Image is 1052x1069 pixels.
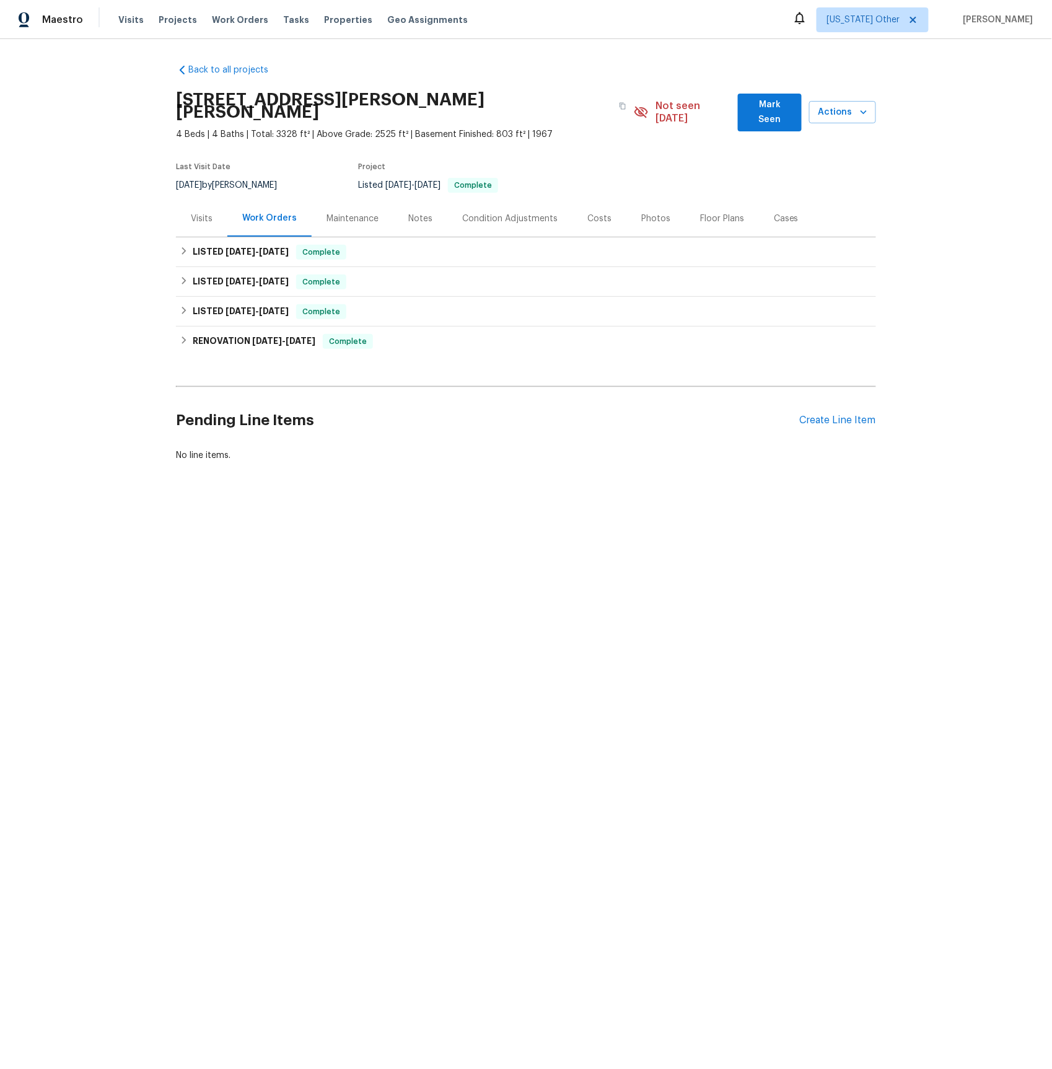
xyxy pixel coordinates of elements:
span: [DATE] [226,307,255,315]
span: Maestro [42,14,83,26]
span: - [226,307,289,315]
span: Properties [324,14,372,26]
a: Back to all projects [176,64,295,76]
span: - [385,181,441,190]
span: Complete [297,246,345,258]
span: [PERSON_NAME] [958,14,1033,26]
span: Not seen [DATE] [656,100,731,125]
div: No line items. [176,449,876,462]
span: - [226,247,289,256]
span: [DATE] [226,247,255,256]
div: Cases [774,213,799,225]
span: - [226,277,289,286]
button: Mark Seen [738,94,802,131]
span: Complete [324,335,372,348]
span: [DATE] [252,337,282,345]
span: Actions [819,105,866,120]
span: Last Visit Date [176,163,230,170]
div: LISTED [DATE]-[DATE]Complete [176,267,876,297]
span: Listed [358,181,498,190]
span: Projects [159,14,197,26]
div: Work Orders [242,212,297,224]
h2: [STREET_ADDRESS][PERSON_NAME][PERSON_NAME] [176,94,611,118]
div: Floor Plans [700,213,744,225]
span: [DATE] [259,277,289,286]
span: [DATE] [259,247,289,256]
div: Maintenance [327,213,379,225]
span: - [252,337,315,345]
span: Visits [118,14,144,26]
span: Complete [297,306,345,318]
div: Condition Adjustments [462,213,558,225]
div: Photos [641,213,670,225]
div: LISTED [DATE]-[DATE]Complete [176,297,876,327]
span: Project [358,163,385,170]
h2: Pending Line Items [176,392,800,449]
div: by [PERSON_NAME] [176,178,292,193]
span: [DATE] [226,277,255,286]
span: Geo Assignments [387,14,468,26]
div: LISTED [DATE]-[DATE]Complete [176,237,876,267]
h6: LISTED [193,245,289,260]
div: Visits [191,213,213,225]
div: Notes [408,213,432,225]
button: Actions [809,101,876,124]
span: [DATE] [176,181,202,190]
div: RENOVATION [DATE]-[DATE]Complete [176,327,876,356]
span: 4 Beds | 4 Baths | Total: 3328 ft² | Above Grade: 2525 ft² | Basement Finished: 803 ft² | 1967 [176,128,634,141]
span: [DATE] [385,181,411,190]
span: [DATE] [414,181,441,190]
span: Mark Seen [748,97,792,128]
div: Create Line Item [800,415,876,426]
div: Costs [587,213,611,225]
span: [US_STATE] Other [827,14,900,26]
h6: LISTED [193,304,289,319]
span: Complete [297,276,345,288]
h6: RENOVATION [193,334,315,349]
h6: LISTED [193,275,289,289]
span: [DATE] [259,307,289,315]
button: Copy Address [611,95,634,117]
span: Work Orders [212,14,268,26]
span: Tasks [283,15,309,24]
span: [DATE] [286,337,315,345]
span: Complete [449,182,497,189]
